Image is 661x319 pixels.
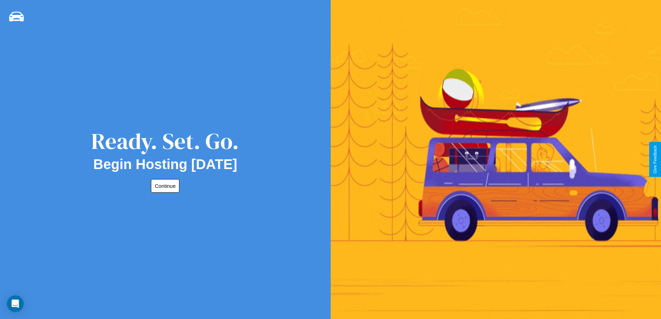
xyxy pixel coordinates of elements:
div: Open Intercom Messenger [7,295,24,312]
div: Give Feedback [653,145,658,174]
div: Ready. Set. Go. [91,126,239,157]
button: Continue [151,179,179,193]
h2: Begin Hosting [DATE] [93,157,237,172]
